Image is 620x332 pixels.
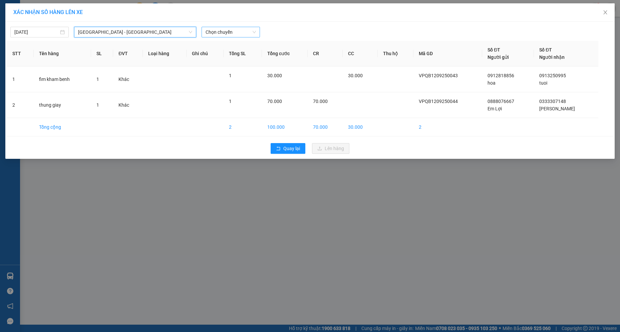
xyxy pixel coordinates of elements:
span: 1 [229,73,232,78]
th: Tổng SL [224,41,262,67]
button: uploadLên hàng [312,143,349,154]
td: Khác [113,92,143,118]
th: Loại hàng [143,41,187,67]
span: [PERSON_NAME] [539,106,575,111]
span: Quay lại [283,145,300,152]
td: 70.000 [308,118,343,136]
button: Close [596,3,615,22]
td: Khác [113,67,143,92]
th: CC [343,41,378,67]
span: Số ĐT [539,47,552,52]
span: close [603,10,608,15]
span: 1 [96,102,99,108]
span: down [189,30,193,34]
span: 0333307148 [539,99,566,104]
span: 0888076667 [488,99,514,104]
th: Tên hàng [34,41,91,67]
td: fim kham benh [34,67,91,92]
span: VPQB1209250043 [419,73,458,78]
td: 30.000 [343,118,378,136]
td: Tổng cộng [34,118,91,136]
th: Thu hộ [378,41,413,67]
th: Mã GD [413,41,482,67]
span: Em Lợi [488,106,502,111]
span: 1 [229,99,232,104]
span: Chọn chuyến [206,27,256,37]
td: 1 [7,67,34,92]
span: Quảng Bình - Hà Nội [78,27,192,37]
td: 2 [7,92,34,118]
span: 70.000 [267,99,282,104]
span: 1 [96,77,99,82]
span: VPQB1209250044 [419,99,458,104]
span: hoa [488,80,496,86]
span: XÁC NHẬN SỐ HÀNG LÊN XE [13,9,83,15]
th: SL [91,41,113,67]
span: 70.000 [313,99,328,104]
th: ĐVT [113,41,143,67]
span: 30.000 [267,73,282,78]
span: tuoi [539,80,547,86]
td: 100.000 [262,118,308,136]
th: Tổng cước [262,41,308,67]
span: Số ĐT [488,47,500,52]
span: 30.000 [348,73,363,78]
span: rollback [276,146,281,151]
td: 2 [224,118,262,136]
th: STT [7,41,34,67]
th: Ghi chú [187,41,224,67]
span: 0913250995 [539,73,566,78]
span: 0912818856 [488,73,514,78]
input: 12/09/2025 [14,28,59,36]
button: rollbackQuay lại [271,143,305,154]
span: Người gửi [488,54,509,60]
td: 2 [413,118,482,136]
span: Người nhận [539,54,565,60]
td: thung giay [34,92,91,118]
th: CR [308,41,343,67]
